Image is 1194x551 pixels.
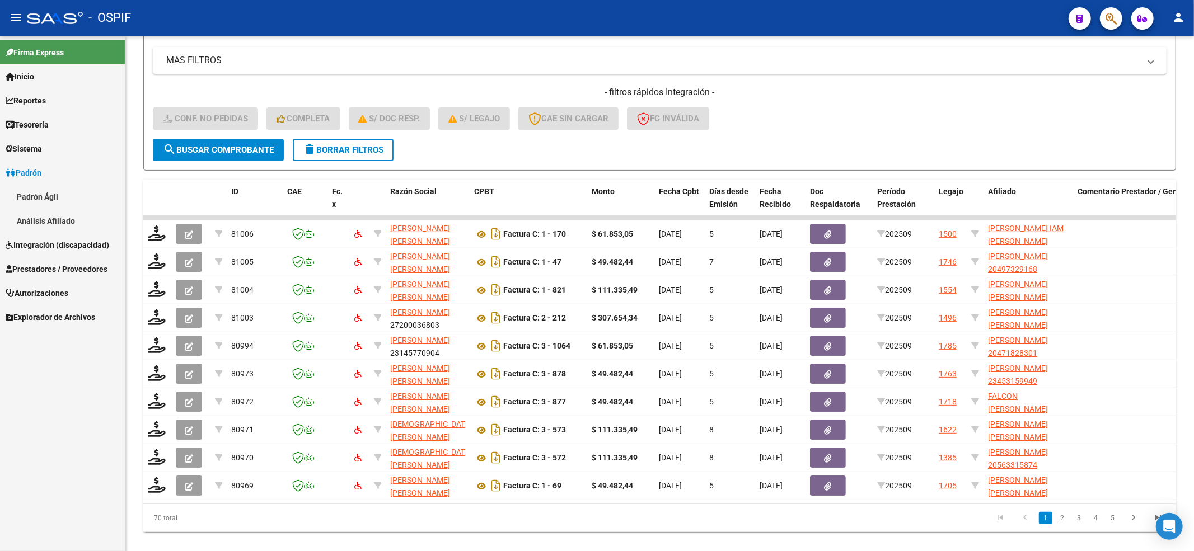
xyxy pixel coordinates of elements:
strong: $ 307.654,34 [592,313,638,322]
a: 5 [1106,512,1120,524]
span: [DATE] [760,257,783,266]
li: page 5 [1104,508,1121,528]
span: 80971 [231,425,254,434]
span: Período Prestación [877,187,916,209]
span: Monto [592,187,615,196]
span: [DATE] [659,341,682,350]
strong: Factura C: 3 - 573 [503,426,566,435]
span: 8 [709,453,714,462]
span: Razón Social [390,187,437,196]
div: 1785 [939,340,957,352]
li: page 1 [1037,508,1054,528]
strong: $ 49.482,44 [592,257,633,266]
span: ID [231,187,238,196]
span: Padrón [6,167,41,179]
a: go to previous page [1014,512,1036,524]
span: Tesorería [6,119,49,131]
span: 5 [709,313,714,322]
span: 202509 [877,285,912,294]
span: 81003 [231,313,254,322]
span: [PERSON_NAME] [390,336,450,345]
span: [DATE] [760,285,783,294]
span: [DATE] [760,369,783,378]
datatable-header-cell: Período Prestación [873,180,934,229]
button: CAE SIN CARGAR [518,107,619,130]
span: Fecha Recibido [760,187,791,209]
span: [PERSON_NAME] [PERSON_NAME] [390,475,450,497]
span: 8 [709,425,714,434]
span: Buscar Comprobante [163,145,274,155]
span: 81005 [231,257,254,266]
i: Descargar documento [489,393,503,411]
i: Descargar documento [489,309,503,327]
div: 27373142072 [390,250,465,274]
span: [DATE] [760,313,783,322]
a: 4 [1089,512,1103,524]
strong: Factura C: 1 - 821 [503,286,566,295]
a: go to last page [1148,512,1169,524]
span: 5 [709,369,714,378]
span: [DATE] [659,481,682,490]
span: [PERSON_NAME] [PERSON_NAME] 20540969311 [988,308,1048,342]
a: 2 [1056,512,1069,524]
span: [DATE] [659,397,682,406]
span: Sistema [6,143,42,155]
span: [DATE] [659,313,682,322]
div: 23145770904 [390,334,465,357]
span: CPBT [474,187,494,196]
mat-expansion-panel-header: MAS FILTROS [153,47,1167,74]
span: 202509 [877,397,912,406]
div: 27365919823 [390,278,465,302]
span: [PERSON_NAME] 20563315874 [988,448,1048,469]
span: [PERSON_NAME] [PERSON_NAME] [390,224,450,246]
span: [DATE] [760,229,783,238]
span: S/ legajo [448,114,500,124]
strong: Factura C: 3 - 1064 [503,342,570,351]
button: S/ Doc Resp. [349,107,430,130]
span: [PERSON_NAME] 20471828301 [988,336,1048,357]
span: S/ Doc Resp. [359,114,420,124]
span: [PERSON_NAME] [PERSON_NAME] 20548135800 [988,420,1048,454]
i: Descargar documento [489,253,503,271]
strong: $ 61.853,05 [592,229,633,238]
span: 5 [709,481,714,490]
span: CAE [287,187,302,196]
div: 70 total [143,504,348,532]
span: [DATE] [659,229,682,238]
i: Descargar documento [489,365,503,383]
span: Legajo [939,187,963,196]
span: CAE SIN CARGAR [528,114,608,124]
i: Descargar documento [489,449,503,467]
a: 1 [1039,512,1052,524]
span: [DATE] [760,341,783,350]
li: page 3 [1071,508,1088,528]
a: go to next page [1123,512,1144,524]
span: 202509 [877,481,912,490]
span: Conf. no pedidas [163,114,248,124]
datatable-header-cell: CAE [283,180,327,229]
span: [PERSON_NAME] [PERSON_NAME] [390,280,450,302]
strong: Factura C: 3 - 877 [503,398,566,407]
span: 5 [709,285,714,294]
span: [DATE] [659,369,682,378]
datatable-header-cell: Fecha Cpbt [654,180,705,229]
div: 1622 [939,423,957,436]
datatable-header-cell: ID [227,180,283,229]
span: [DATE] [659,453,682,462]
datatable-header-cell: Días desde Emisión [705,180,755,229]
mat-icon: delete [303,143,316,156]
span: 80972 [231,397,254,406]
datatable-header-cell: Monto [587,180,654,229]
span: [DATE] [760,453,783,462]
li: page 2 [1054,508,1071,528]
span: 202509 [877,341,912,350]
span: 202509 [877,425,912,434]
span: [PERSON_NAME] [PERSON_NAME] 20549756892 [988,475,1048,510]
div: 1496 [939,312,957,324]
mat-icon: person [1172,11,1185,24]
strong: $ 111.335,49 [592,425,638,434]
strong: Factura C: 3 - 572 [503,454,566,463]
strong: $ 111.335,49 [592,285,638,294]
span: Firma Express [6,46,64,59]
span: Autorizaciones [6,287,68,299]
